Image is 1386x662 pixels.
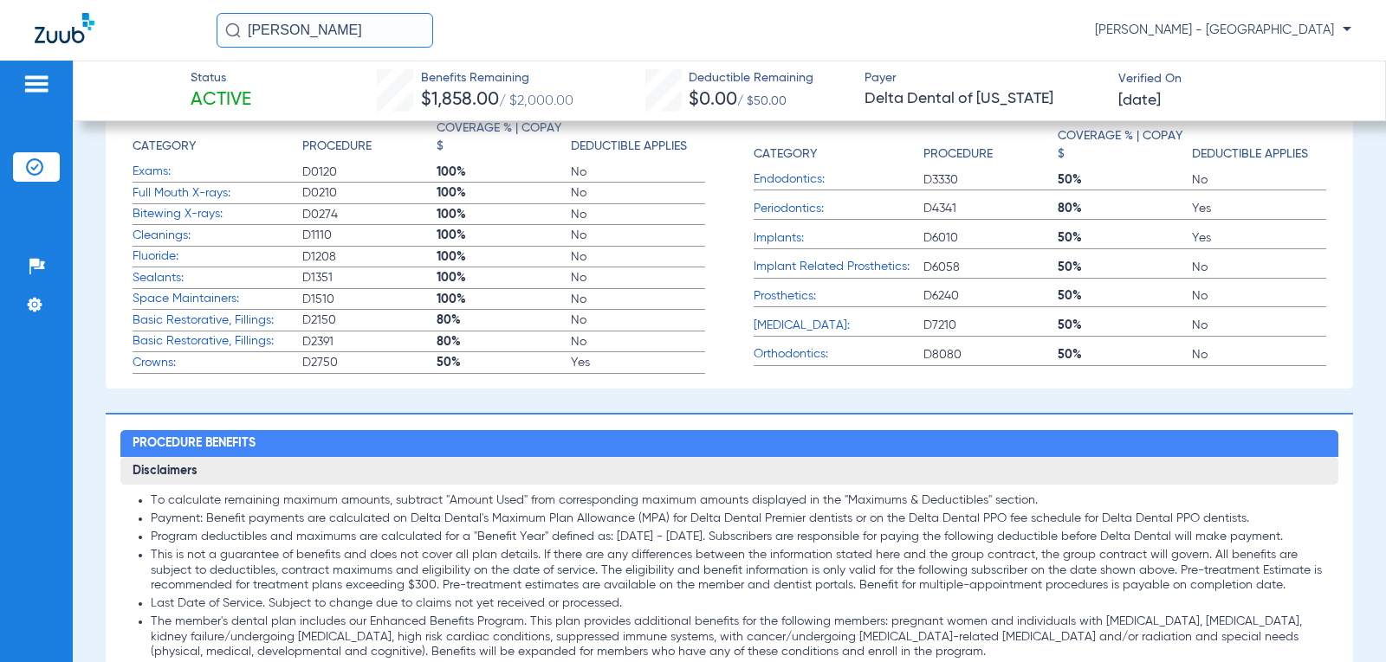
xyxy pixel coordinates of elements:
span: D1110 [302,227,437,244]
li: This is not a guarantee of benefits and does not cover all plan details. If there are any differe... [151,548,1325,594]
span: Yes [1192,200,1326,217]
span: 80% [437,312,571,329]
span: Basic Restorative, Fillings: [133,332,302,350]
span: D0120 [302,164,437,181]
span: 100% [437,291,571,308]
img: Search Icon [225,22,241,38]
li: To calculate remaining maximum amounts, subtract "Amount Used" from corresponding maximum amounts... [151,493,1325,509]
span: D7210 [923,317,1058,334]
span: No [571,184,705,202]
span: Delta Dental of [US_STATE] [865,88,1104,110]
span: Full Mouth X-rays: [133,184,302,202]
li: Program deductibles and maximums are calculated for a "Benefit Year" defined as: [DATE] - [DATE].... [151,530,1325,545]
span: 50% [1058,259,1192,276]
span: D1351 [302,269,437,286]
span: D2750 [302,354,437,371]
span: Endodontics: [754,170,923,189]
app-breakdown-title: Deductible Applies [1192,119,1326,170]
span: No [1192,317,1326,334]
app-breakdown-title: Category [754,119,923,170]
span: No [1192,259,1326,276]
span: D3330 [923,171,1058,189]
h4: Deductible Applies [571,138,687,156]
span: $0.00 [689,91,737,109]
img: hamburger-icon [23,74,50,94]
span: 50% [1058,171,1192,189]
app-breakdown-title: Procedure [923,119,1058,170]
span: Exams: [133,163,302,181]
span: 100% [437,248,571,266]
span: 50% [1058,287,1192,305]
span: 100% [437,269,571,286]
li: Payment: Benefit payments are calculated on Delta Dental's Maximum Plan Allowance (MPA) for Delta... [151,511,1325,527]
span: [MEDICAL_DATA]: [754,317,923,335]
span: Sealants: [133,269,302,287]
span: 80% [1058,200,1192,217]
span: 50% [1058,229,1192,247]
span: Yes [571,354,705,371]
span: Fluoride: [133,247,302,266]
span: Periodontics: [754,200,923,218]
span: D6010 [923,229,1058,247]
span: No [1192,171,1326,189]
span: Orthodontics: [754,345,923,363]
span: No [571,206,705,223]
span: D8080 [923,346,1058,363]
span: No [571,291,705,308]
span: 50% [1058,346,1192,363]
span: D1510 [302,291,437,308]
span: Implants: [754,229,923,247]
span: Crowns: [133,354,302,372]
h4: Procedure [302,138,372,156]
span: Deductible Remaining [689,69,813,87]
span: Space Maintainers: [133,290,302,308]
li: Last Date of Service. Subject to change due to claims not yet received or processed. [151,596,1325,612]
app-breakdown-title: Coverage % | Copay $ [437,119,571,162]
span: D6240 [923,287,1058,305]
h4: Procedure [923,145,993,164]
h2: Procedure Benefits [120,430,1337,458]
h3: Disclaimers [120,457,1337,485]
span: 100% [437,206,571,223]
span: No [1192,346,1326,363]
span: 50% [1058,317,1192,334]
span: [DATE] [1118,90,1161,112]
span: Implant Related Prosthetics: [754,258,923,276]
span: 50% [437,354,571,371]
span: / $2,000.00 [499,94,573,108]
span: Yes [1192,229,1326,247]
span: D2391 [302,333,437,350]
app-breakdown-title: Deductible Applies [571,119,705,162]
span: D4341 [923,200,1058,217]
span: D6058 [923,259,1058,276]
span: No [571,248,705,266]
app-breakdown-title: Procedure [302,119,437,162]
li: The member's dental plan includes our Enhanced Benefits Program. This plan provides additional be... [151,614,1325,660]
span: / $50.00 [737,95,787,107]
h4: Coverage % | Copay $ [1058,127,1183,164]
span: No [571,227,705,244]
span: No [571,333,705,350]
span: D0210 [302,184,437,202]
span: D1208 [302,248,437,266]
span: Basic Restorative, Fillings: [133,312,302,330]
span: $1,858.00 [421,91,499,109]
span: Verified On [1118,70,1357,88]
img: Zuub Logo [35,13,94,43]
span: 100% [437,184,571,202]
span: Benefits Remaining [421,69,573,87]
span: 100% [437,227,571,244]
span: D2150 [302,312,437,329]
app-breakdown-title: Category [133,119,302,162]
h4: Category [754,145,817,164]
span: Active [191,88,251,112]
span: [PERSON_NAME] - [GEOGRAPHIC_DATA] [1095,22,1351,39]
span: Cleanings: [133,227,302,245]
span: Payer [865,69,1104,87]
span: Status [191,69,251,87]
span: No [1192,287,1326,305]
h4: Deductible Applies [1192,145,1308,164]
span: 80% [437,333,571,350]
span: 100% [437,164,571,181]
span: No [571,269,705,286]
